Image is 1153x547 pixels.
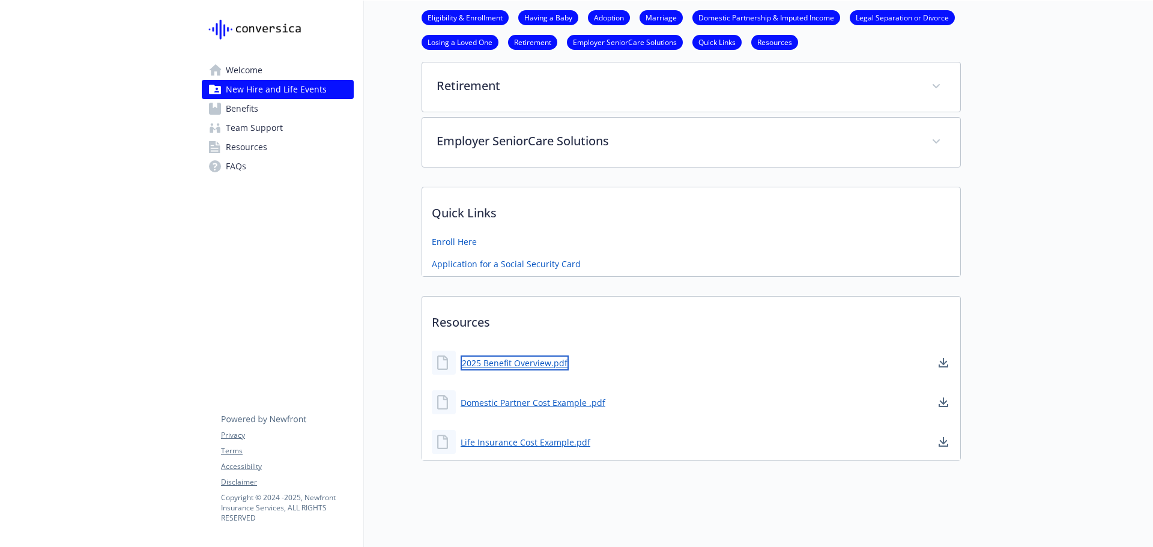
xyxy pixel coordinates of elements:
[588,11,630,23] a: Adoption
[518,11,578,23] a: Having a Baby
[461,436,590,449] a: Life Insurance Cost Example.pdf
[226,99,258,118] span: Benefits
[640,11,683,23] a: Marriage
[692,36,742,47] a: Quick Links
[461,396,605,409] a: Domestic Partner Cost Example .pdf
[221,430,353,441] a: Privacy
[936,355,951,370] a: download document
[202,61,354,80] a: Welcome
[221,446,353,456] a: Terms
[432,258,581,270] a: Application for a Social Security Card
[226,61,262,80] span: Welcome
[202,99,354,118] a: Benefits
[422,11,509,23] a: Eligibility & Enrollment
[422,187,960,232] p: Quick Links
[202,138,354,157] a: Resources
[422,36,498,47] a: Losing a Loved One
[936,395,951,409] a: download document
[202,157,354,176] a: FAQs
[692,11,840,23] a: Domestic Partnership & Imputed Income
[221,461,353,472] a: Accessibility
[461,355,569,370] a: 2025 Benefit Overview.pdf
[226,138,267,157] span: Resources
[422,297,960,341] p: Resources
[202,118,354,138] a: Team Support
[226,118,283,138] span: Team Support
[437,132,917,150] p: Employer SeniorCare Solutions
[437,77,917,95] p: Retirement
[226,157,246,176] span: FAQs
[432,235,477,248] a: Enroll Here
[422,62,960,112] div: Retirement
[226,80,327,99] span: New Hire and Life Events
[202,80,354,99] a: New Hire and Life Events
[751,36,798,47] a: Resources
[221,477,353,488] a: Disclaimer
[422,118,960,167] div: Employer SeniorCare Solutions
[221,492,353,523] p: Copyright © 2024 - 2025 , Newfront Insurance Services, ALL RIGHTS RESERVED
[508,36,557,47] a: Retirement
[567,36,683,47] a: Employer SeniorCare Solutions
[936,435,951,449] a: download document
[850,11,955,23] a: Legal Separation or Divorce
